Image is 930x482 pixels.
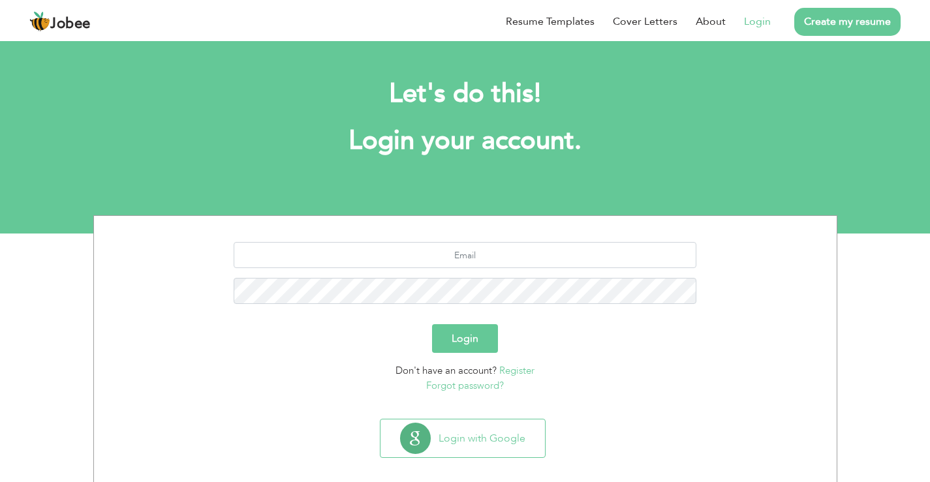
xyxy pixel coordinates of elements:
span: Jobee [50,17,91,31]
h2: Let's do this! [113,77,818,111]
a: Register [499,364,535,377]
a: Forgot password? [426,379,504,392]
input: Email [234,242,696,268]
button: Login [432,324,498,353]
img: jobee.io [29,11,50,32]
a: Jobee [29,11,91,32]
a: Login [744,14,771,29]
a: Cover Letters [613,14,677,29]
a: About [696,14,726,29]
a: Resume Templates [506,14,595,29]
span: Don't have an account? [395,364,497,377]
button: Login with Google [380,419,545,457]
a: Create my resume [794,8,901,36]
h1: Login your account. [113,124,818,158]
